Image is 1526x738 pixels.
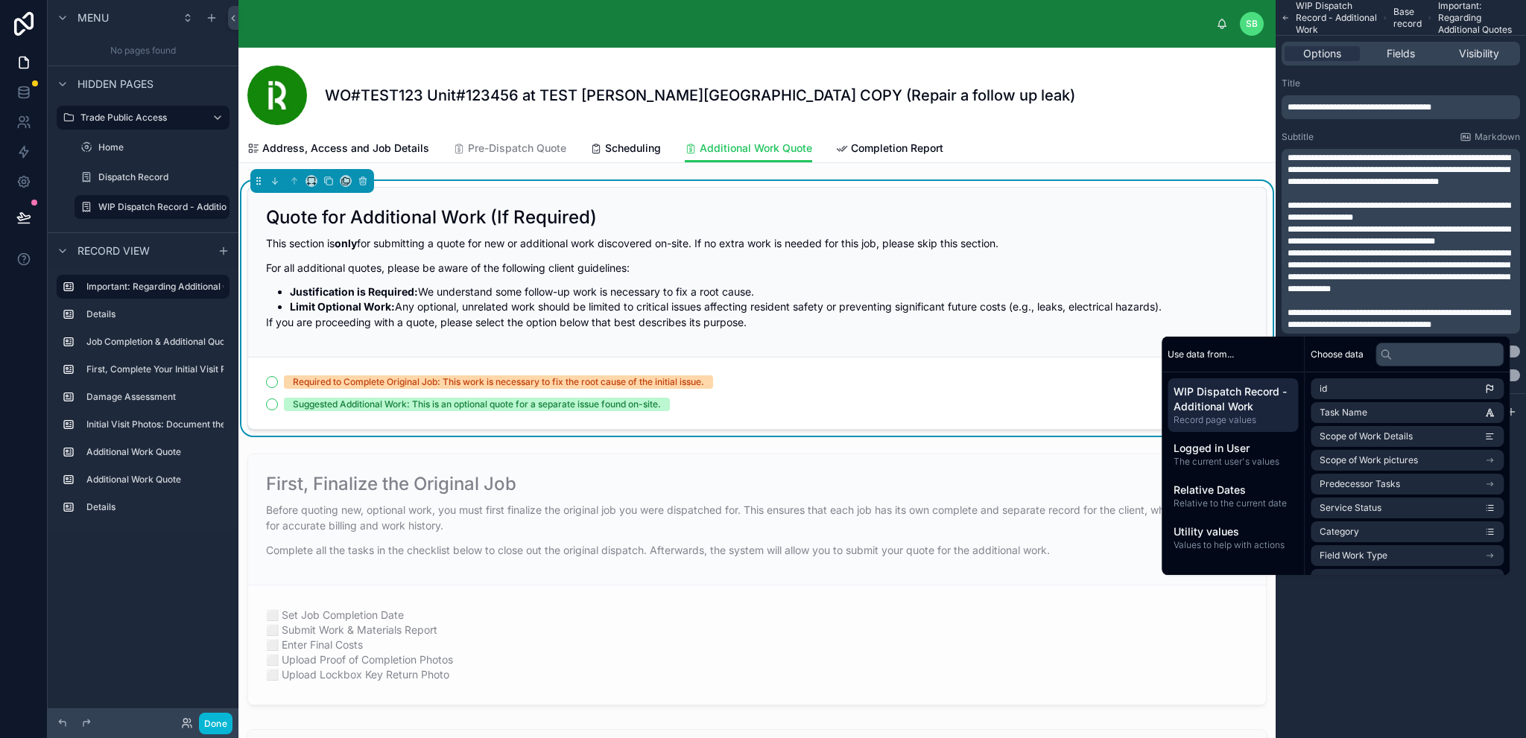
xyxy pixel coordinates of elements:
[1460,131,1520,143] a: Markdown
[325,85,1075,106] h1: WO#TEST123 Unit#123456 at TEST [PERSON_NAME][GEOGRAPHIC_DATA] COPY (Repair a follow up leak)
[1246,18,1258,30] span: SB
[1311,349,1364,360] span: Choose data
[1475,131,1520,143] span: Markdown
[86,336,265,348] label: Job Completion & Additional Quote Photos
[851,141,943,156] span: Completion Report
[86,474,224,486] label: Additional Work Quote
[590,135,661,165] a: Scheduling
[48,268,238,534] div: scrollable content
[77,10,109,25] span: Menu
[1282,95,1520,119] div: scrollable content
[86,363,249,375] label: First, Complete Your Initial Visit Report
[1387,46,1415,61] span: Fields
[700,141,812,156] span: Additional Work Quote
[86,501,224,513] label: Details
[266,260,1248,276] p: For all additional quotes, please be aware of the following client guidelines:
[1174,456,1292,468] span: The current user's values
[263,21,1216,27] div: scrollable content
[98,171,227,183] label: Dispatch Record
[468,141,566,156] span: Pre-Dispatch Quote
[77,244,150,258] span: Record view
[1282,149,1520,334] div: scrollable content
[1459,46,1499,61] span: Visibility
[1303,46,1341,61] span: Options
[1162,372,1304,563] div: scrollable content
[199,713,232,734] button: Done
[262,141,429,156] span: Address, Access and Job Details
[86,446,224,458] label: Additional Work Quote
[250,24,251,25] img: App logo
[290,299,1248,314] li: Any optional, unrelated work should be limited to critical issues affecting resident safety or pr...
[290,285,418,298] strong: Justification is Required:
[266,314,1248,330] p: If you are proceeding with a quote, please select the option below that best describes its purpose.
[605,141,661,156] span: Scheduling
[290,300,395,313] strong: Limit Optional Work:
[293,398,661,411] div: Suggested Additional Work: This is an optional quote for a separate issue found on-site.
[86,308,224,320] label: Details
[86,281,253,293] label: Important: Regarding Additional Quotes
[836,135,943,165] a: Completion Report
[77,77,153,92] span: Hidden pages
[75,165,229,189] a: Dispatch Record
[1174,497,1292,509] span: Relative to the current date
[1174,414,1292,426] span: Record page values
[1174,539,1292,551] span: Values to help with actions
[75,136,229,159] a: Home
[1174,524,1292,539] span: Utility values
[98,141,227,153] label: Home
[266,235,1248,251] p: This section is for submitting a quote for new or additional work discovered on-site. If no extra...
[75,195,229,219] a: WIP Dispatch Record - Additional Work
[1174,441,1292,456] span: Logged in User
[1168,349,1234,360] span: Use data from...
[1174,483,1292,497] span: Relative Dates
[98,201,264,213] label: WIP Dispatch Record - Additional Work
[1393,6,1422,30] span: Base record
[266,206,597,229] h2: Quote for Additional Work (If Required)
[1282,77,1300,89] label: Title
[86,419,264,430] label: Initial Visit Photos: Document the Problem
[80,112,200,124] label: Trade Public Access
[86,391,224,403] label: Damage Assessment
[453,135,566,165] a: Pre-Dispatch Quote
[335,237,357,249] strong: only
[247,135,429,165] a: Address, Access and Job Details
[685,135,812,163] a: Additional Work Quote
[290,284,1248,299] li: We understand some follow-up work is necessary to fix a root cause.
[57,106,229,130] a: Trade Public Access
[1174,384,1292,414] span: WIP Dispatch Record - Additional Work
[293,375,704,389] div: Required to Complete Original Job: This work is necessary to fix the root cause of the initial is...
[1282,131,1314,143] label: Subtitle
[48,36,238,66] div: No pages found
